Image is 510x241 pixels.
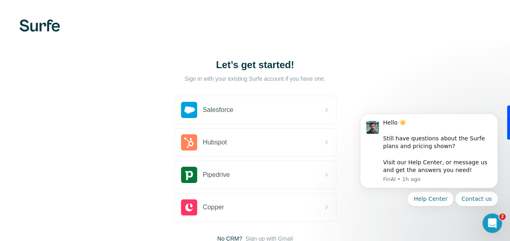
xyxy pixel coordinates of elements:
iframe: Intercom notifications message [348,104,510,237]
img: pipedrive's logo [181,167,197,183]
span: Hubspot [203,138,227,147]
p: Sign in with your existing Surfe account if you have one. [185,75,325,83]
img: copper's logo [181,199,197,215]
span: Copper [203,202,224,212]
img: hubspot's logo [181,134,197,151]
img: Surfe's logo [19,19,60,32]
span: Salesforce [203,105,234,115]
img: salesforce's logo [181,102,197,118]
h1: Let’s get started! [174,58,336,71]
iframe: Intercom live chat [482,213,502,233]
span: Pipedrive [203,170,230,180]
span: 2 [499,213,506,220]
